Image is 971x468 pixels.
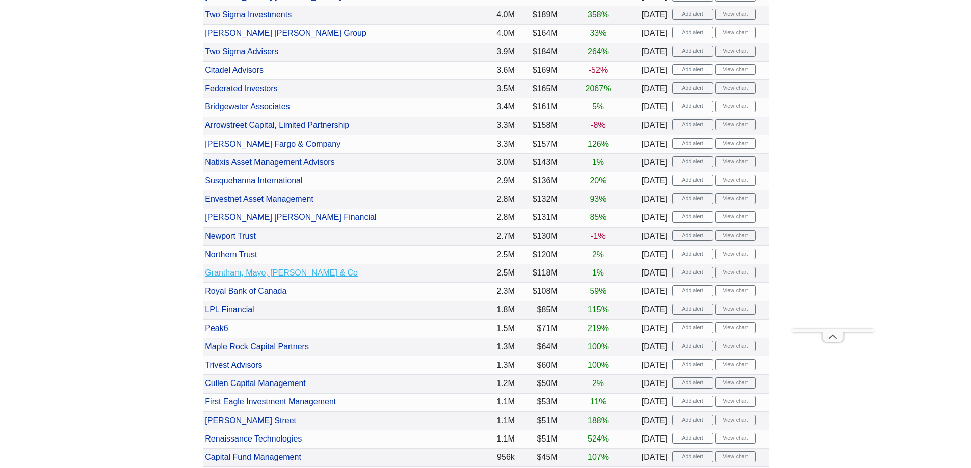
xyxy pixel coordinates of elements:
span: 219% [588,324,609,333]
span: 33% [590,29,606,37]
td: 3.6M [463,62,517,80]
a: Susquehanna International [205,176,302,185]
a: View chart [715,193,756,204]
a: View chart [715,138,756,149]
td: $161M [517,98,560,117]
td: 1.2M [463,375,517,393]
a: [PERSON_NAME] Fargo & Company [205,140,340,148]
a: Bridgewater Associates [205,102,290,111]
span: 188% [588,416,609,425]
td: 3.3M [463,117,517,135]
td: $164M [517,24,560,43]
td: $136M [517,172,560,190]
td: $53M [517,393,560,411]
td: [DATE] [637,246,670,264]
a: View chart [715,451,756,462]
td: 1.1M [463,411,517,430]
button: Add alert [672,156,713,168]
a: Renaissance Technologies [205,434,302,443]
a: Maple Rock Capital Partners [205,342,309,351]
button: Add alert [672,433,713,444]
td: 1.1M [463,430,517,449]
button: Add alert [672,101,713,112]
a: Capital Fund Management [205,453,301,461]
a: View chart [715,46,756,57]
a: Two Sigma Advisers [205,47,278,56]
td: [DATE] [637,319,670,338]
button: Add alert [672,396,713,407]
a: View chart [715,9,756,20]
span: 126% [588,140,609,148]
td: [DATE] [637,227,670,245]
a: Newport Trust [205,232,256,240]
td: $130M [517,227,560,245]
button: Add alert [672,230,713,241]
td: 3.9M [463,43,517,61]
td: [DATE] [637,154,670,172]
button: Add alert [672,267,713,278]
a: View chart [715,377,756,389]
a: Federated Investors [205,84,277,93]
a: View chart [715,304,756,315]
td: $143M [517,154,560,172]
td: 2.7M [463,227,517,245]
span: 100% [588,342,609,351]
td: $189M [517,6,560,24]
span: 2067% [586,84,611,93]
span: 358% [588,10,609,19]
td: $64M [517,338,560,356]
td: 2.5M [463,264,517,283]
td: [DATE] [637,375,670,393]
td: $132M [517,190,560,209]
a: Trivest Advisors [205,361,262,369]
td: [DATE] [637,209,670,227]
td: [DATE] [637,190,670,209]
td: $184M [517,43,560,61]
button: Add alert [672,46,713,57]
span: 1% [592,158,604,167]
a: View chart [715,119,756,130]
a: Arrowstreet Capital, Limited Partnership [205,121,349,129]
td: $158M [517,117,560,135]
span: 85% [590,213,606,222]
a: View chart [715,341,756,352]
td: [DATE] [637,411,670,430]
td: 2.9M [463,172,517,190]
td: $51M [517,411,560,430]
a: Royal Bank of Canada [205,287,286,295]
td: 4.0M [463,6,517,24]
button: Add alert [672,341,713,352]
td: 956k [463,449,517,467]
button: Add alert [672,175,713,186]
td: 2.3M [463,283,517,301]
td: [DATE] [637,135,670,153]
td: 3.3M [463,135,517,153]
td: $108M [517,283,560,301]
span: 1% [592,268,604,277]
a: View chart [715,211,756,223]
td: 1.1M [463,393,517,411]
a: [PERSON_NAME] [PERSON_NAME] Group [205,29,366,37]
span: 20% [590,176,606,185]
button: Add alert [672,138,713,149]
td: [DATE] [637,430,670,449]
td: $169M [517,62,560,80]
a: View chart [715,415,756,426]
td: [DATE] [637,449,670,467]
a: View chart [715,101,756,112]
a: View chart [715,396,756,407]
td: [DATE] [637,6,670,24]
a: Envestnet Asset Management [205,195,313,203]
button: Add alert [672,322,713,334]
a: View chart [715,249,756,260]
button: Add alert [672,451,713,462]
span: 59% [590,287,606,295]
button: Add alert [672,119,713,130]
td: [DATE] [637,338,670,356]
td: 2.8M [463,209,517,227]
a: Citadel Advisors [205,66,264,74]
button: Add alert [672,211,713,223]
td: $60M [517,356,560,375]
span: 93% [590,195,606,203]
td: 2.5M [463,246,517,264]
